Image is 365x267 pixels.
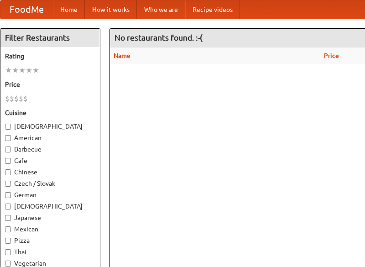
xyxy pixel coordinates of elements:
li: ★ [12,65,19,75]
input: Cafe [5,158,11,164]
li: $ [14,94,19,104]
input: [DEMOGRAPHIC_DATA] [5,204,11,209]
li: ★ [19,65,26,75]
label: Thai [5,247,95,257]
h4: Filter Restaurants [0,29,100,47]
input: American [5,135,11,141]
input: [DEMOGRAPHIC_DATA] [5,124,11,130]
h5: Rating [5,52,95,61]
label: Cafe [5,156,95,165]
input: Japanese [5,215,11,221]
a: Price [324,52,339,59]
a: Who we are [137,0,185,19]
li: ★ [32,65,39,75]
h5: Cuisine [5,108,95,117]
label: Mexican [5,225,95,234]
a: Name [114,52,130,59]
li: $ [5,94,10,104]
label: Czech / Slovak [5,179,95,188]
input: Chinese [5,169,11,175]
input: Barbecue [5,147,11,152]
input: Czech / Slovak [5,181,11,187]
label: [DEMOGRAPHIC_DATA] [5,122,95,131]
input: Thai [5,249,11,255]
label: American [5,133,95,142]
label: Japanese [5,213,95,222]
input: Mexican [5,226,11,232]
label: Chinese [5,168,95,177]
li: ★ [26,65,32,75]
label: [DEMOGRAPHIC_DATA] [5,202,95,211]
label: German [5,190,95,199]
a: Home [53,0,85,19]
input: German [5,192,11,198]
input: Vegetarian [5,261,11,267]
a: How it works [85,0,137,19]
ng-pluralize: No restaurants found. :-( [115,33,203,42]
label: Barbecue [5,145,95,154]
input: Pizza [5,238,11,244]
li: ★ [5,65,12,75]
li: $ [10,94,14,104]
a: FoodMe [0,0,53,19]
a: Recipe videos [185,0,240,19]
h5: Price [5,80,95,89]
li: $ [19,94,23,104]
label: Pizza [5,236,95,245]
li: $ [23,94,28,104]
